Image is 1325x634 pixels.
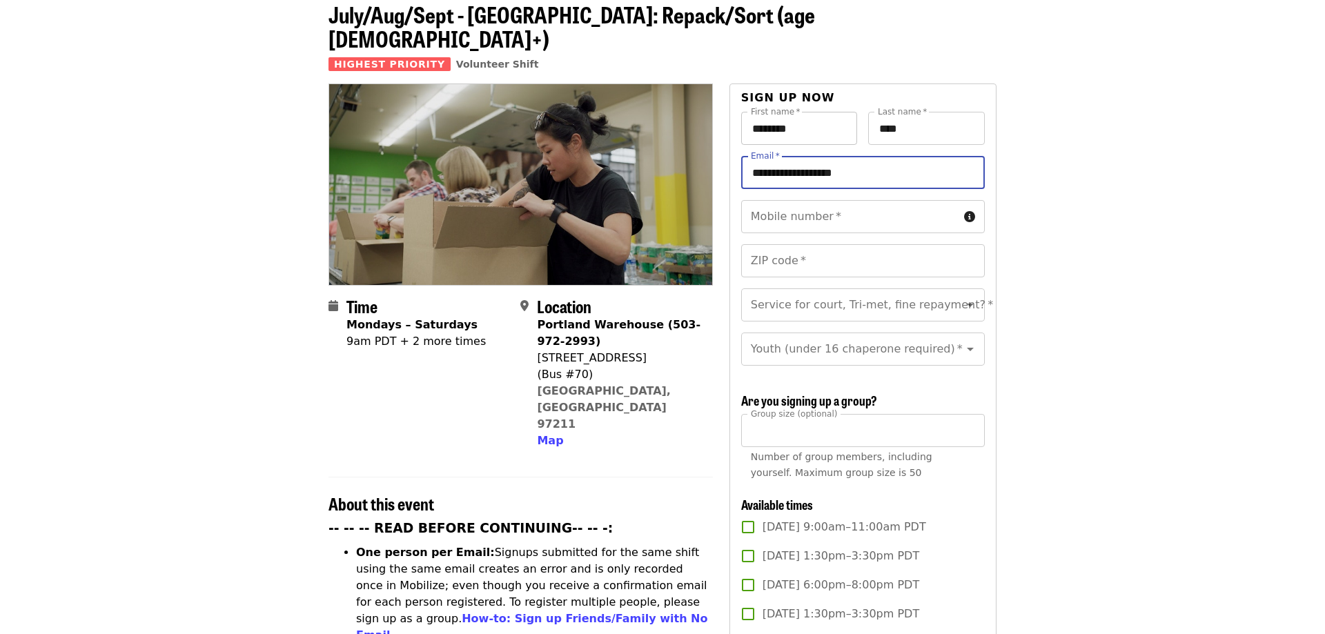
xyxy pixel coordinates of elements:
label: First name [751,108,801,116]
label: Email [751,152,780,160]
span: About this event [328,491,434,515]
div: 9am PDT + 2 more times [346,333,486,350]
span: Time [346,294,377,318]
span: Sign up now [741,91,835,104]
input: Last name [868,112,985,145]
input: First name [741,112,858,145]
i: map-marker-alt icon [520,299,529,313]
span: [DATE] 6:00pm–8:00pm PDT [763,577,919,593]
span: [DATE] 9:00am–11:00am PDT [763,519,926,535]
input: [object Object] [741,414,985,447]
div: [STREET_ADDRESS] [537,350,701,366]
button: Map [537,433,563,449]
a: [GEOGRAPHIC_DATA], [GEOGRAPHIC_DATA] 97211 [537,384,671,430]
img: July/Aug/Sept - Portland: Repack/Sort (age 8+) organized by Oregon Food Bank [329,84,712,284]
span: Map [537,434,563,447]
strong: Portland Warehouse (503-972-2993) [537,318,700,348]
button: Open [961,339,980,359]
i: calendar icon [328,299,338,313]
strong: One person per Email: [356,546,495,559]
span: Number of group members, including yourself. Maximum group size is 50 [751,451,932,478]
span: Group size (optional) [751,408,837,418]
span: Are you signing up a group? [741,391,877,409]
span: [DATE] 1:30pm–3:30pm PDT [763,606,919,622]
strong: -- -- -- READ BEFORE CONTINUING-- -- -: [328,521,613,535]
span: Available times [741,495,813,513]
label: Last name [878,108,927,116]
button: Open [961,295,980,315]
span: [DATE] 1:30pm–3:30pm PDT [763,548,919,564]
a: Volunteer Shift [456,59,539,70]
input: ZIP code [741,244,985,277]
span: Highest Priority [328,57,451,71]
i: circle-info icon [964,210,975,224]
input: Email [741,156,985,189]
span: Location [537,294,591,318]
strong: Mondays – Saturdays [346,318,478,331]
div: (Bus #70) [537,366,701,383]
input: Mobile number [741,200,959,233]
